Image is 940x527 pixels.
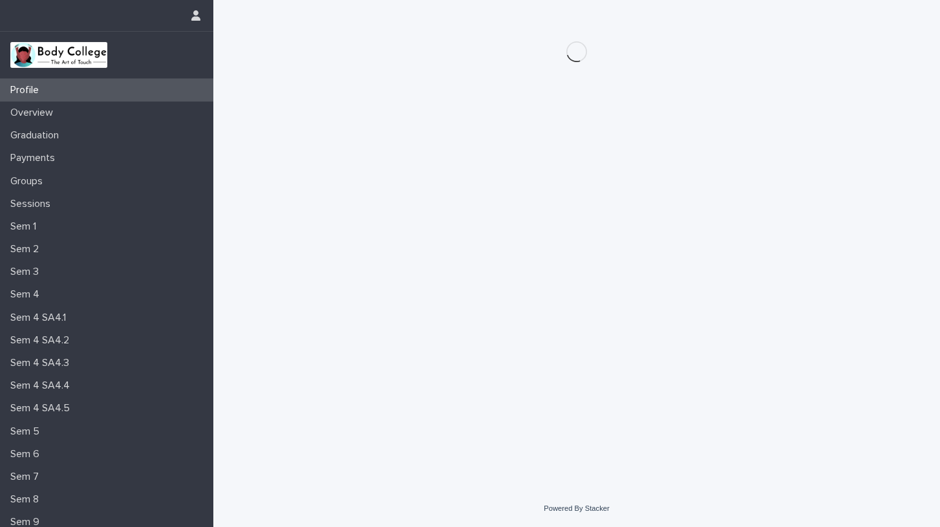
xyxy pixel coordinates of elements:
[5,129,69,142] p: Graduation
[5,448,50,460] p: Sem 6
[5,243,49,255] p: Sem 2
[5,402,80,414] p: Sem 4 SA4.5
[10,42,107,68] img: xvtzy2PTuGgGH0xbwGb2
[5,107,63,119] p: Overview
[5,357,80,369] p: Sem 4 SA4.3
[5,471,49,483] p: Sem 7
[5,198,61,210] p: Sessions
[5,220,47,233] p: Sem 1
[5,266,49,278] p: Sem 3
[5,312,76,324] p: Sem 4 SA4.1
[5,84,49,96] p: Profile
[544,504,609,512] a: Powered By Stacker
[5,175,53,188] p: Groups
[5,152,65,164] p: Payments
[5,288,50,301] p: Sem 4
[5,380,80,392] p: Sem 4 SA4.4
[5,334,80,347] p: Sem 4 SA4.2
[5,425,50,438] p: Sem 5
[5,493,49,506] p: Sem 8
